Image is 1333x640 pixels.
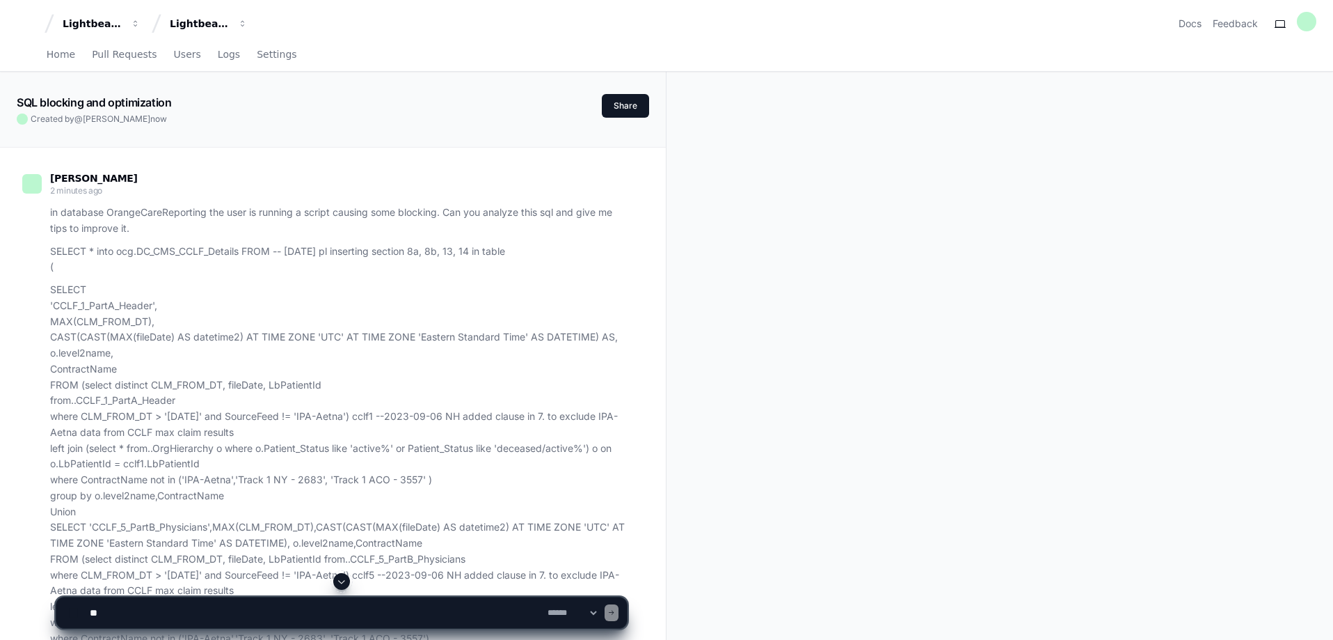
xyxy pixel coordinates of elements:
[50,244,627,276] p: SELECT * into ocg.DC_CMS_CCLF_Details FROM -- [DATE] pl inserting section 8a, 8b, 13, 14 in table (
[74,114,83,124] span: @
[1213,17,1258,31] button: Feedback
[150,114,167,124] span: now
[602,94,649,118] button: Share
[50,173,138,184] span: [PERSON_NAME]
[47,50,75,58] span: Home
[47,39,75,71] a: Home
[174,50,201,58] span: Users
[174,39,201,71] a: Users
[218,39,240,71] a: Logs
[92,50,157,58] span: Pull Requests
[50,185,102,196] span: 2 minutes ago
[31,114,167,125] span: Created by
[170,17,230,31] div: Lightbeam Health Solutions
[50,205,627,237] p: in database OrangeCareReporting the user is running a script causing some blocking. Can you analy...
[17,95,171,109] app-text-character-animate: SQL blocking and optimization
[1179,17,1202,31] a: Docs
[164,11,253,36] button: Lightbeam Health Solutions
[63,17,122,31] div: Lightbeam Health
[257,39,296,71] a: Settings
[218,50,240,58] span: Logs
[83,114,150,124] span: [PERSON_NAME]
[92,39,157,71] a: Pull Requests
[57,11,146,36] button: Lightbeam Health
[257,50,296,58] span: Settings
